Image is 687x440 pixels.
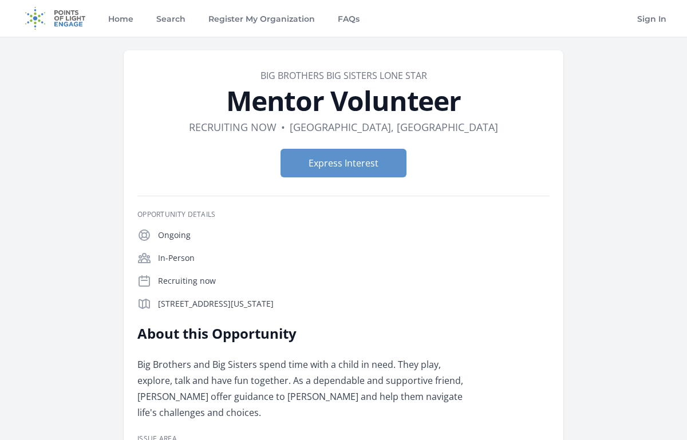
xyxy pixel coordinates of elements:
[158,298,550,310] p: [STREET_ADDRESS][US_STATE]
[137,210,550,219] h3: Opportunity Details
[137,87,550,114] h1: Mentor Volunteer
[281,119,285,135] div: •
[158,252,550,264] p: In-Person
[158,229,550,241] p: Ongoing
[137,324,472,343] h2: About this Opportunity
[189,119,277,135] dd: Recruiting now
[158,275,550,287] p: Recruiting now
[260,69,427,82] a: Big Brothers Big Sisters Lone Star
[281,149,406,177] button: Express Interest
[290,119,498,135] dd: [GEOGRAPHIC_DATA], [GEOGRAPHIC_DATA]
[137,356,472,421] p: Big Brothers and Big Sisters spend time with a child in need. They play, explore, talk and have f...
